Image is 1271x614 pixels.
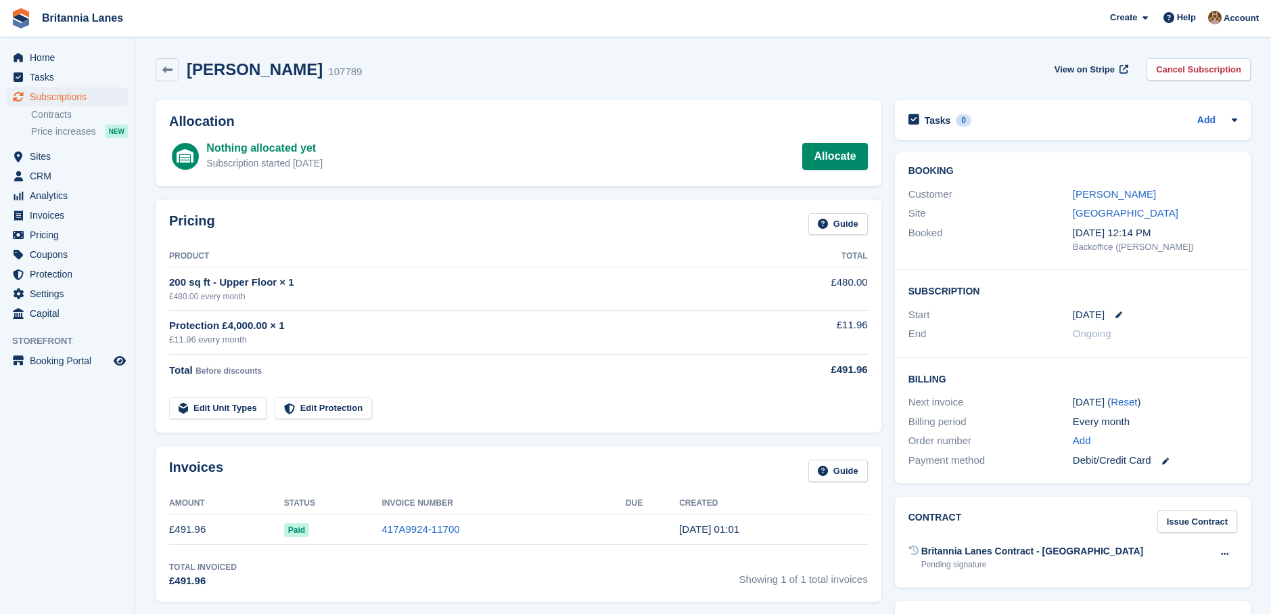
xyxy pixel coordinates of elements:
a: menu [7,186,128,205]
a: Edit Protection [275,397,372,420]
a: Britannia Lanes [37,7,129,29]
div: Payment method [908,453,1073,468]
a: 417A9924-11700 [382,523,459,535]
th: Created [679,493,867,514]
span: CRM [30,167,111,185]
a: menu [7,87,128,106]
span: Ongoing [1073,328,1111,339]
div: Every month [1073,414,1237,430]
span: Price increases [31,125,96,138]
a: menu [7,245,128,264]
a: [PERSON_NAME] [1073,188,1156,200]
span: Invoices [30,206,111,225]
div: £491.96 [169,573,237,589]
a: Preview store [112,353,128,369]
div: Subscription started [DATE] [206,156,323,171]
div: Protection £4,000.00 × 1 [169,318,761,334]
span: View on Stripe [1055,63,1115,76]
div: Britannia Lanes Contract - [GEOGRAPHIC_DATA] [921,544,1144,558]
span: Create [1110,11,1137,24]
th: Total [761,246,868,267]
div: Site [908,206,1073,221]
a: menu [7,225,128,244]
div: 107789 [328,64,362,80]
span: Subscriptions [30,87,111,106]
div: £480.00 every month [169,290,761,303]
div: NEW [106,125,128,138]
a: menu [7,304,128,323]
div: Order number [908,433,1073,449]
h2: [PERSON_NAME] [187,60,323,79]
a: menu [7,48,128,67]
a: Cancel Subscription [1147,58,1251,81]
div: [DATE] 12:14 PM [1073,225,1237,241]
h2: Booking [908,166,1237,177]
div: Next invoice [908,395,1073,410]
span: Coupons [30,245,111,264]
span: Capital [30,304,111,323]
span: Sites [30,147,111,166]
a: menu [7,351,128,370]
div: Start [908,307,1073,323]
img: stora-icon-8386f47178a22dfd0bd8f6a31ec36ba5ce8667c1dd55bd0f319d3a0aa187defe.svg [11,8,31,28]
span: Booking Portal [30,351,111,370]
a: Add [1197,113,1216,129]
th: Amount [169,493,284,514]
a: Add [1073,433,1091,449]
div: Booked [908,225,1073,254]
img: Admin [1208,11,1222,24]
a: menu [7,68,128,87]
h2: Subscription [908,284,1237,297]
span: Help [1177,11,1196,24]
span: Home [30,48,111,67]
div: Billing period [908,414,1073,430]
a: Edit Unit Types [169,397,267,420]
a: Price increases NEW [31,124,128,139]
div: Nothing allocated yet [206,140,323,156]
span: Storefront [12,334,135,348]
span: Analytics [30,186,111,205]
span: Account [1224,12,1259,25]
h2: Tasks [925,114,951,127]
h2: Allocation [169,114,868,129]
td: £480.00 [761,267,868,310]
h2: Billing [908,372,1237,385]
a: menu [7,206,128,225]
div: 200 sq ft - Upper Floor × 1 [169,275,761,290]
time: 2025-09-25 00:01:05 UTC [679,523,739,535]
span: Protection [30,265,111,284]
th: Due [626,493,679,514]
a: View on Stripe [1049,58,1131,81]
div: 0 [956,114,971,127]
a: Reset [1111,396,1137,408]
a: Guide [808,460,868,482]
div: Total Invoiced [169,561,237,573]
div: [DATE] ( ) [1073,395,1237,410]
div: £491.96 [761,362,868,378]
div: Debit/Credit Card [1073,453,1237,468]
a: menu [7,167,128,185]
td: £491.96 [169,514,284,545]
span: Settings [30,284,111,303]
time: 2025-09-25 00:00:00 UTC [1073,307,1105,323]
span: Before discounts [195,366,262,376]
a: menu [7,147,128,166]
div: £11.96 every month [169,333,761,347]
a: menu [7,265,128,284]
a: Guide [808,213,868,236]
span: Paid [284,523,309,537]
a: Contracts [31,108,128,121]
h2: Invoices [169,460,223,482]
a: [GEOGRAPHIC_DATA] [1073,207,1178,219]
h2: Pricing [169,213,215,236]
th: Invoice Number [382,493,625,514]
span: Pricing [30,225,111,244]
span: Tasks [30,68,111,87]
div: Pending signature [921,558,1144,571]
td: £11.96 [761,310,868,354]
span: Showing 1 of 1 total invoices [739,561,868,589]
div: End [908,326,1073,342]
span: Total [169,364,193,376]
h2: Contract [908,510,962,533]
div: Customer [908,187,1073,202]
